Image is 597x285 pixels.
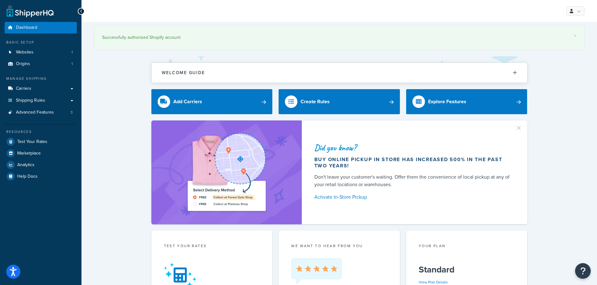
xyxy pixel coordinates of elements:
div: Did you know? [314,143,512,152]
div: Basic Setup [5,40,77,45]
span: 3 [71,110,73,115]
span: Analytics [17,162,34,168]
span: 1 [71,50,73,55]
span: Help Docs [17,174,38,179]
a: Origins1 [5,58,77,70]
a: Carriers [5,83,77,94]
a: Websites1 [5,47,77,58]
a: × [574,33,576,38]
div: Buy online pickup in store has increased 500% in the past two years! [314,156,512,169]
button: Welcome Guide [152,63,527,83]
div: Explore Features [428,97,466,106]
a: Dashboard [5,22,77,33]
div: Add Carriers [173,97,202,106]
span: Shipping Rules [16,98,45,103]
span: Advanced Features [16,110,54,115]
li: Origins [5,58,77,70]
img: ad-shirt-map-b0359fc47e01cab431d101c4b569394f6a03f54285957d908178d52f29eb9668.png [170,130,283,215]
p: we want to hear from you [291,243,387,249]
button: Open Resource Center [575,263,591,279]
li: Websites [5,47,77,58]
div: Test your rates [164,243,260,250]
span: Dashboard [16,25,37,30]
h2: Welcome Guide [162,70,205,75]
div: Successfully authorized Shopify account [102,33,576,42]
a: Explore Features [406,89,527,114]
li: Advanced Features [5,107,77,118]
span: 1 [71,61,73,67]
a: Help Docs [5,171,77,182]
a: Add Carriers [151,89,273,114]
a: Marketplace [5,148,77,159]
div: Create Rules [301,97,330,106]
div: Don't leave your customer's waiting. Offer them the convenience of local pickup at any of your re... [314,173,512,188]
h5: Standard [419,265,515,275]
span: Origins [16,61,30,67]
a: Test Your Rates [5,136,77,147]
span: Websites [16,50,34,55]
div: Manage Shipping [5,76,77,81]
a: View Plan Details [419,279,448,285]
div: Your Plan [419,243,515,250]
a: Create Rules [279,89,400,114]
span: Test Your Rates [17,139,47,145]
a: Shipping Rules [5,95,77,106]
a: Activate In-Store Pickup [314,193,512,201]
div: Resources [5,129,77,135]
span: Marketplace [17,151,41,156]
span: Carriers [16,86,31,91]
a: Advanced Features3 [5,107,77,118]
a: Analytics [5,159,77,170]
